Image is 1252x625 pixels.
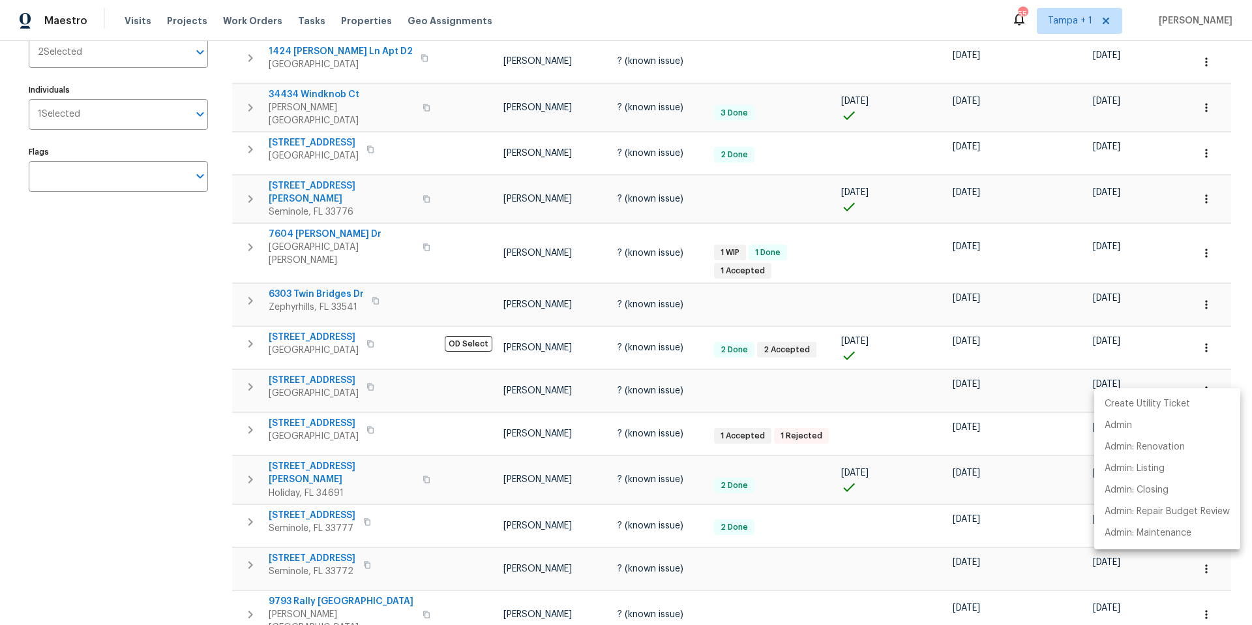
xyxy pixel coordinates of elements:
p: Admin: Closing [1105,483,1169,497]
p: Create Utility Ticket [1105,397,1190,411]
p: Admin [1105,419,1132,433]
p: Admin: Listing [1105,462,1165,476]
p: Admin: Repair Budget Review [1105,505,1230,519]
p: Admin: Renovation [1105,440,1185,454]
p: Admin: Maintenance [1105,526,1191,540]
